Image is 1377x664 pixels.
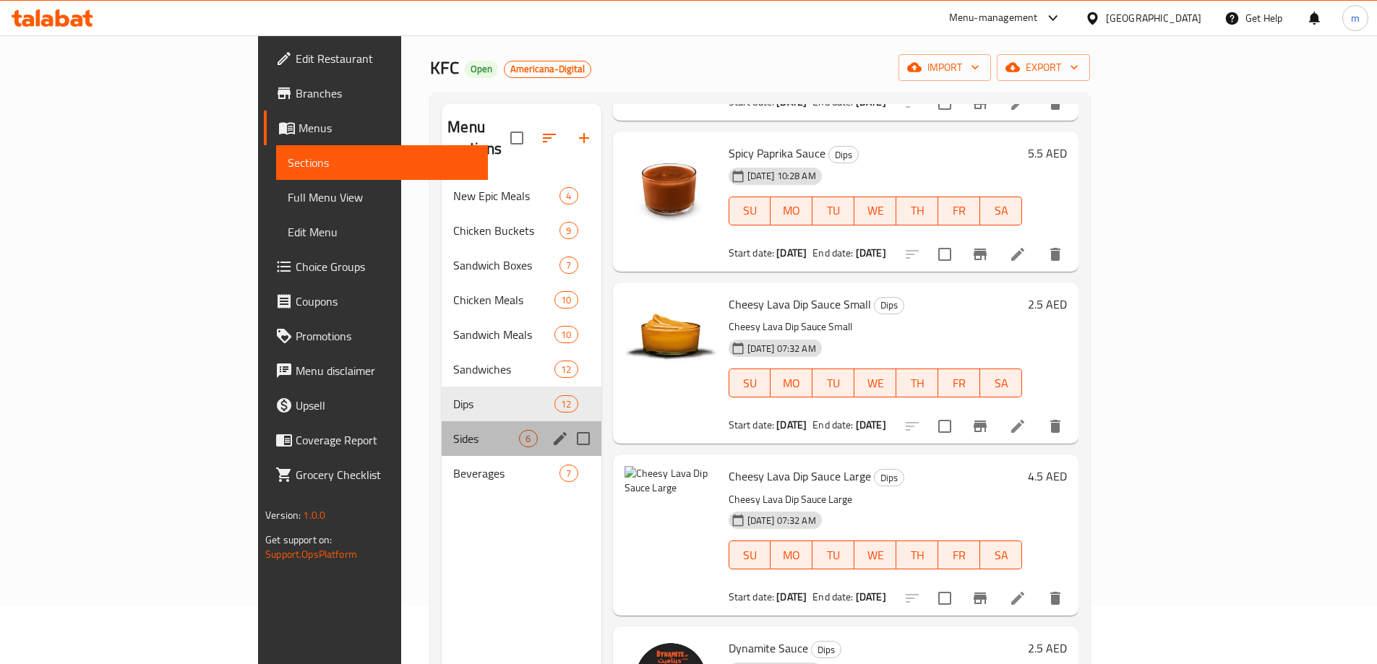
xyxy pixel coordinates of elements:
[854,368,896,397] button: WE
[729,368,771,397] button: SU
[860,373,891,394] span: WE
[930,583,960,613] span: Select to update
[742,342,822,355] span: [DATE] 07:32 AM
[299,119,476,137] span: Menus
[1028,294,1067,314] h6: 2.5 AED
[559,256,578,274] div: items
[896,197,938,225] button: TH
[735,200,765,221] span: SU
[625,143,717,236] img: Spicy Paprika Sauce
[729,142,825,164] span: Spicy Paprika Sauce
[264,249,488,284] a: Choice Groups
[776,415,807,434] b: [DATE]
[502,123,532,153] span: Select all sections
[896,540,938,569] button: TH
[818,200,849,221] span: TU
[264,388,488,423] a: Upsell
[296,50,476,67] span: Edit Restaurant
[729,243,775,262] span: Start date:
[729,540,771,569] button: SU
[1028,638,1067,658] h6: 2.5 AED
[896,368,938,397] button: TH
[1028,143,1067,163] h6: 5.5 AED
[742,169,822,183] span: [DATE] 10:28 AM
[776,545,807,566] span: MO
[812,197,854,225] button: TU
[1106,10,1201,26] div: [GEOGRAPHIC_DATA]
[442,421,601,456] div: Sides6edit
[860,545,891,566] span: WE
[453,326,554,343] div: Sandwich Meals
[453,187,559,204] span: New Epic Meals
[625,466,717,559] img: Cheesy Lava Dip Sauce Large
[729,415,775,434] span: Start date:
[875,470,904,486] span: Dips
[555,363,577,376] span: 12
[264,41,488,76] a: Edit Restaurant
[442,317,601,352] div: Sandwich Meals10
[442,456,601,491] div: Beverages7
[997,54,1090,81] button: export
[944,373,974,394] span: FR
[296,362,476,379] span: Menu disclaimer
[520,432,536,446] span: 6
[729,587,775,606] span: Start date:
[1028,466,1067,486] h6: 4.5 AED
[554,291,578,309] div: items
[1009,590,1026,607] a: Edit menu item
[276,145,488,180] a: Sections
[735,545,765,566] span: SU
[986,373,1016,394] span: SA
[442,248,601,283] div: Sandwich Boxes7
[288,223,476,241] span: Edit Menu
[296,397,476,414] span: Upsell
[453,291,554,309] span: Chicken Meals
[910,59,979,77] span: import
[949,9,1038,27] div: Menu-management
[265,530,332,549] span: Get support on:
[296,258,476,275] span: Choice Groups
[1038,581,1073,616] button: delete
[296,431,476,449] span: Coverage Report
[818,545,849,566] span: TU
[276,215,488,249] a: Edit Menu
[812,642,841,658] span: Dips
[264,284,488,319] a: Coupons
[875,297,904,314] span: Dips
[729,197,771,225] button: SU
[963,409,998,444] button: Branch-specific-item
[1038,409,1073,444] button: delete
[560,259,577,272] span: 7
[860,200,891,221] span: WE
[1008,59,1078,77] span: export
[1038,237,1073,272] button: delete
[265,506,301,525] span: Version:
[980,540,1022,569] button: SA
[560,224,577,238] span: 9
[264,353,488,388] a: Menu disclaimer
[453,361,554,378] span: Sandwiches
[288,154,476,171] span: Sections
[776,200,807,221] span: MO
[963,237,998,272] button: Branch-specific-item
[442,352,601,387] div: Sandwiches12
[812,368,854,397] button: TU
[555,293,577,307] span: 10
[453,465,559,482] span: Beverages
[1009,418,1026,435] a: Edit menu item
[453,395,554,413] div: Dips
[938,540,980,569] button: FR
[729,318,1023,336] p: Cheesy Lava Dip Sauce Small
[735,373,765,394] span: SU
[442,178,601,213] div: New Epic Meals4
[742,514,822,527] span: [DATE] 07:32 AM
[930,411,960,441] span: Select to update
[442,283,601,317] div: Chicken Meals10
[288,189,476,206] span: Full Menu View
[902,545,932,566] span: TH
[442,213,601,248] div: Chicken Buckets9
[771,540,812,569] button: MO
[276,180,488,215] a: Full Menu View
